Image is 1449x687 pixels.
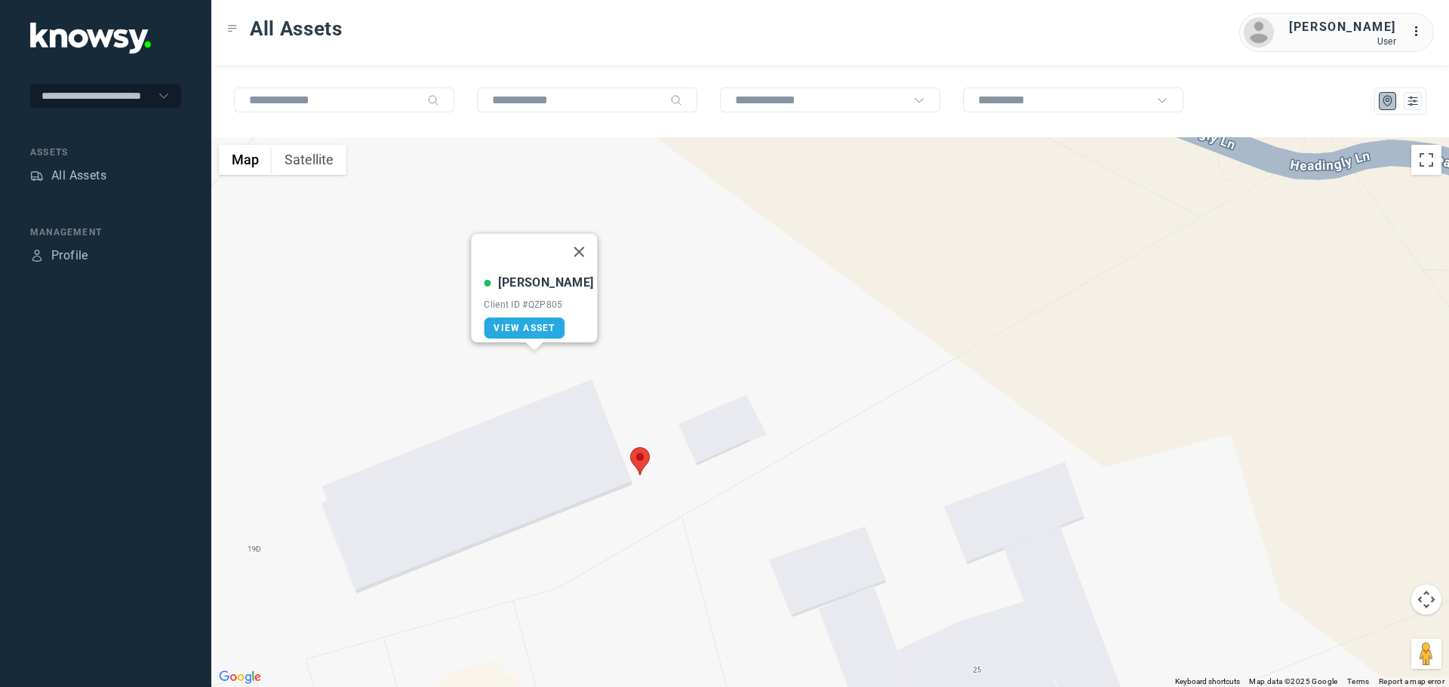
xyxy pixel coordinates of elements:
img: avatar.png [1244,17,1274,48]
div: : [1411,23,1429,41]
a: Terms (opens in new tab) [1347,677,1370,685]
button: Map camera controls [1411,584,1441,615]
div: List [1406,94,1420,108]
div: Map [1381,94,1395,108]
div: Search [427,94,439,106]
a: ProfileProfile [30,247,88,265]
button: Show satellite imagery [272,145,346,175]
div: Assets [30,169,44,182]
span: Map data ©2025 Google [1249,677,1337,685]
button: Toggle fullscreen view [1411,145,1441,175]
button: Drag Pegman onto the map to open Street View [1411,639,1441,669]
div: Search [670,94,682,106]
div: Toggle Menu [227,23,238,34]
span: All Assets [250,15,343,42]
button: Close [561,234,598,270]
div: Assets [30,146,181,159]
div: Management [30,225,181,239]
a: Open this area in Google Maps (opens a new window) [215,667,265,687]
div: Profile [30,249,44,262]
div: Client ID #QZP805 [484,299,593,310]
img: Google [215,667,265,687]
div: User [1289,36,1396,47]
div: [PERSON_NAME] [498,274,593,292]
img: Application Logo [30,23,151,54]
span: View Asset [494,323,555,333]
tspan: ... [1412,26,1427,37]
div: All Assets [51,167,106,185]
button: Keyboard shortcuts [1175,676,1240,687]
div: [PERSON_NAME] [1289,18,1396,36]
a: Report a map error [1379,677,1444,685]
a: View Asset [484,317,565,339]
div: Profile [51,247,88,265]
div: : [1411,23,1429,43]
button: Show street map [219,145,272,175]
a: AssetsAll Assets [30,167,106,185]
